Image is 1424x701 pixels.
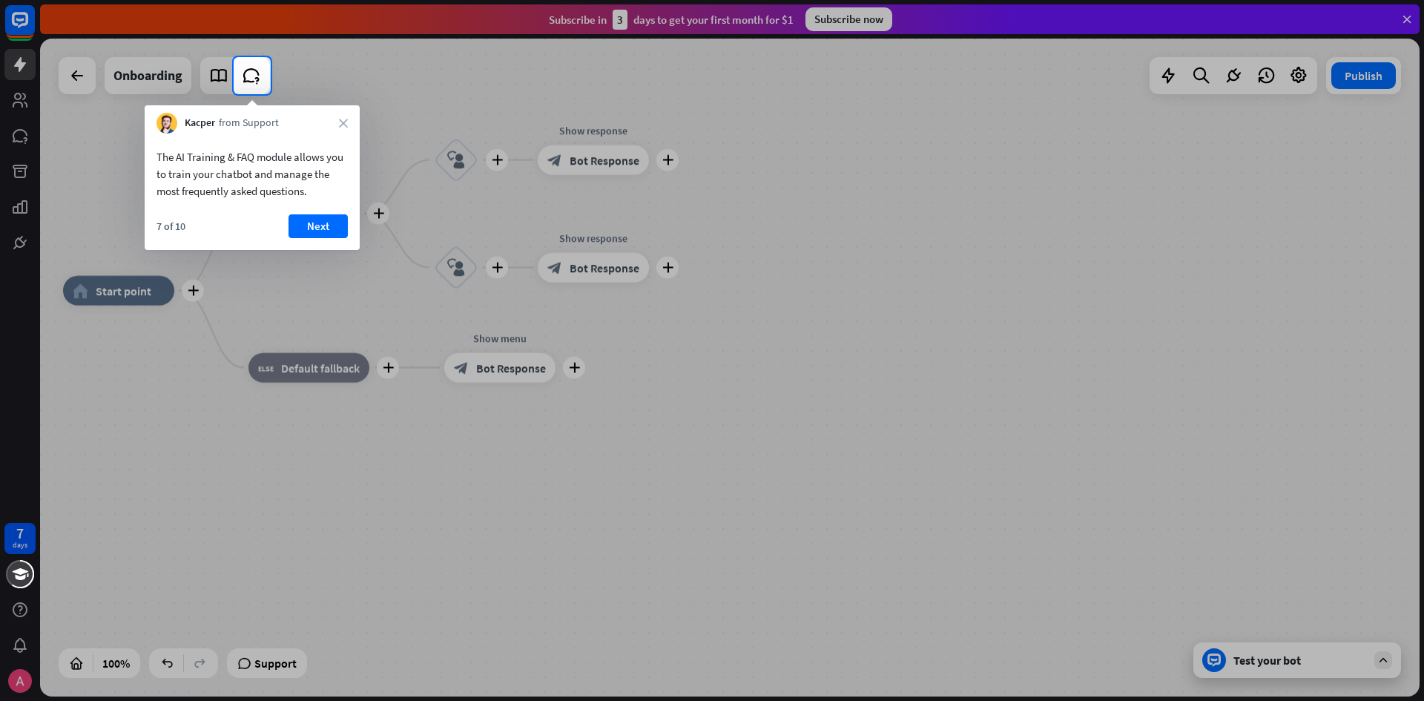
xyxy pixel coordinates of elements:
span: from Support [219,116,279,131]
button: Next [289,214,348,238]
div: The AI Training & FAQ module allows you to train your chatbot and manage the most frequently aske... [156,148,348,200]
div: 7 of 10 [156,220,185,233]
button: Open LiveChat chat widget [12,6,56,50]
span: Kacper [185,116,215,131]
i: close [339,119,348,128]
